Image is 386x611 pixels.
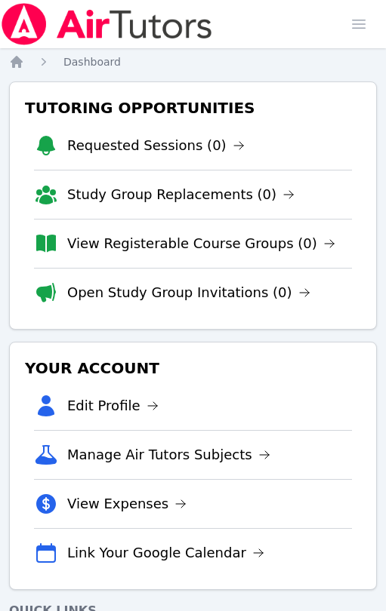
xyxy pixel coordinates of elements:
[67,135,245,156] a: Requested Sessions (0)
[22,355,364,382] h3: Your Account
[67,184,295,205] a: Study Group Replacements (0)
[67,542,264,563] a: Link Your Google Calendar
[67,282,310,303] a: Open Study Group Invitations (0)
[63,56,121,68] span: Dashboard
[67,444,270,465] a: Manage Air Tutors Subjects
[22,94,364,121] h3: Tutoring Opportunities
[9,54,377,69] nav: Breadcrumb
[63,54,121,69] a: Dashboard
[67,395,159,416] a: Edit Profile
[67,493,187,514] a: View Expenses
[67,233,335,254] a: View Registerable Course Groups (0)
